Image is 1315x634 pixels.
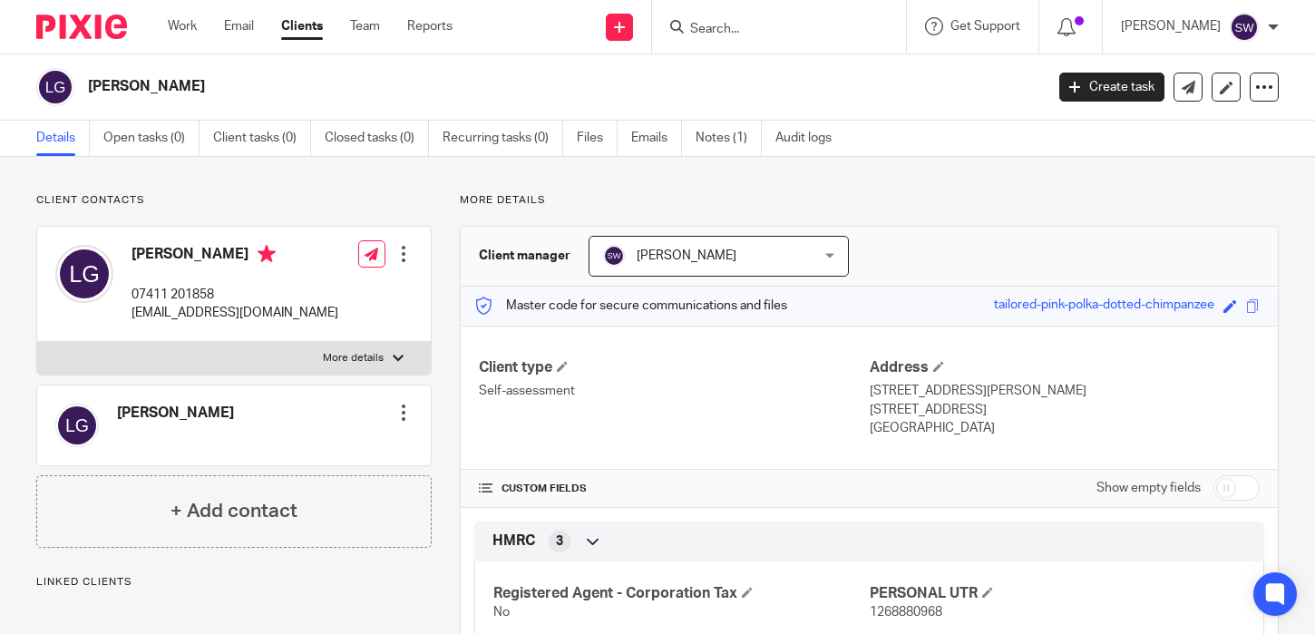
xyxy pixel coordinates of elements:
h4: [PERSON_NAME] [131,245,338,268]
img: svg%3E [36,68,74,106]
a: Team [350,17,380,35]
span: HMRC [492,532,535,551]
a: Create task [1059,73,1164,102]
h4: CUSTOM FIELDS [479,482,869,496]
p: Self-assessment [479,382,869,400]
a: Audit logs [775,121,845,156]
p: Linked clients [36,575,432,590]
input: Search [688,22,852,38]
div: tailored-pink-polka-dotted-chimpanzee [994,296,1214,317]
span: 3 [556,532,563,551]
h4: [PERSON_NAME] [117,404,234,423]
p: More details [323,351,384,366]
a: Emails [631,121,682,156]
label: Show empty fields [1096,479,1201,497]
a: Work [168,17,197,35]
img: svg%3E [603,245,625,267]
a: Open tasks (0) [103,121,200,156]
img: Pixie [36,15,127,39]
h4: PERSONAL UTR [870,584,1245,603]
h3: Client manager [479,247,570,265]
p: [STREET_ADDRESS] [870,401,1260,419]
span: Get Support [950,20,1020,33]
h4: Address [870,358,1260,377]
a: Recurring tasks (0) [443,121,563,156]
img: svg%3E [55,404,99,447]
h4: Registered Agent - Corporation Tax [493,584,869,603]
span: No [493,606,510,619]
a: Closed tasks (0) [325,121,429,156]
span: 1268880968 [870,606,942,619]
h4: Client type [479,358,869,377]
p: [STREET_ADDRESS][PERSON_NAME] [870,382,1260,400]
p: 07411 201858 [131,286,338,304]
img: svg%3E [55,245,113,303]
p: Master code for secure communications and files [474,297,787,315]
span: [PERSON_NAME] [637,249,736,262]
h4: + Add contact [170,497,297,525]
p: [PERSON_NAME] [1121,17,1221,35]
img: svg%3E [1230,13,1259,42]
a: Notes (1) [696,121,762,156]
i: Primary [258,245,276,263]
a: Email [224,17,254,35]
a: Client tasks (0) [213,121,311,156]
a: Details [36,121,90,156]
a: Reports [407,17,453,35]
p: [GEOGRAPHIC_DATA] [870,419,1260,437]
p: [EMAIL_ADDRESS][DOMAIN_NAME] [131,304,338,322]
p: More details [460,193,1279,208]
p: Client contacts [36,193,432,208]
a: Clients [281,17,323,35]
a: Files [577,121,618,156]
h2: [PERSON_NAME] [88,77,843,96]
